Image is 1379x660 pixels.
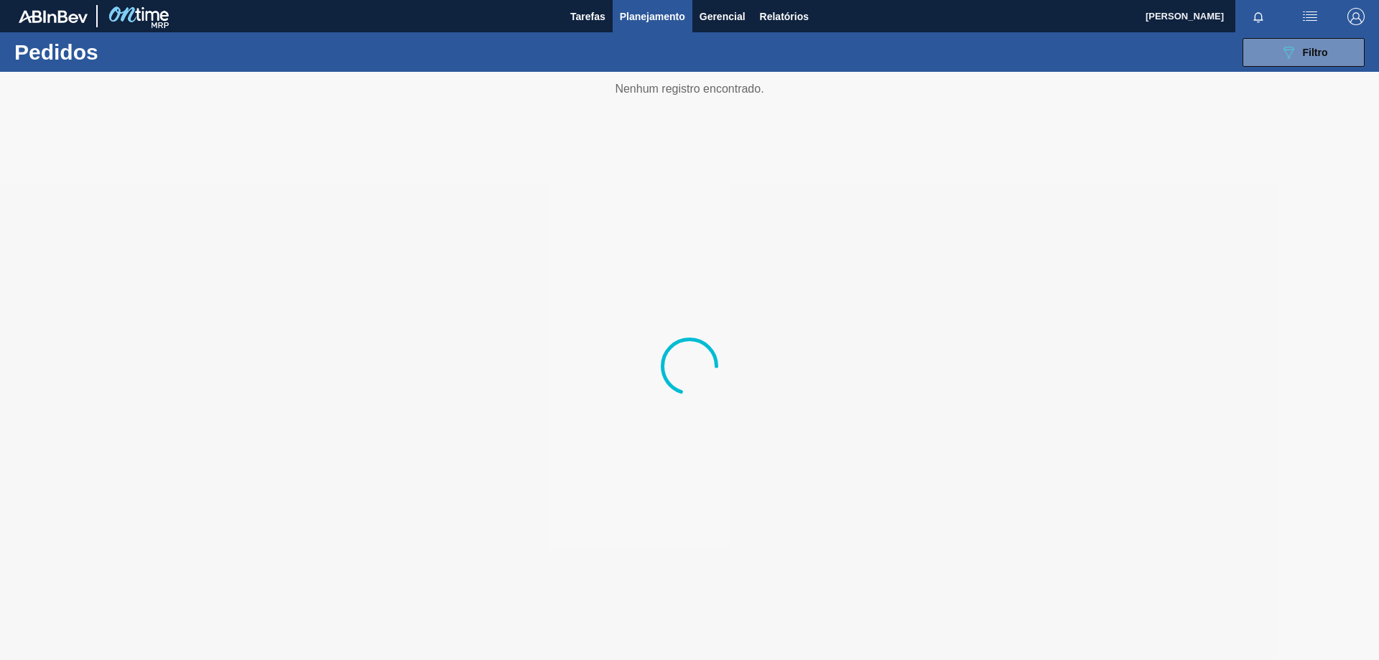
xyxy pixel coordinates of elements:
[1301,8,1319,25] img: userActions
[1303,47,1328,58] span: Filtro
[620,8,685,25] span: Planejamento
[14,44,229,60] h1: Pedidos
[1235,6,1281,27] button: Notificações
[1243,38,1365,67] button: Filtro
[1347,8,1365,25] img: Logout
[19,10,88,23] img: TNhmsLtSVTkK8tSr43FrP2fwEKptu5GPRR3wAAAABJRU5ErkJggg==
[760,8,809,25] span: Relatórios
[700,8,746,25] span: Gerencial
[570,8,605,25] span: Tarefas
